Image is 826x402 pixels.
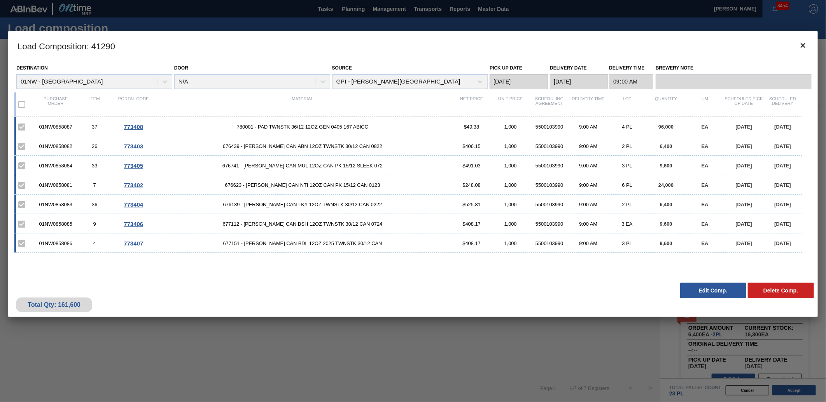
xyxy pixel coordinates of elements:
div: 01NW0858083 [36,202,75,207]
div: Material [153,96,452,113]
span: EA [702,202,709,207]
div: 5500103990 [530,182,569,188]
span: 676439 - CARR CAN ABN 12OZ TWNSTK 30/12 CAN 0822 [153,143,452,149]
div: Go to Order [114,221,153,227]
div: 1,000 [491,202,530,207]
div: 9:00 AM [569,163,608,169]
div: Net Price [452,96,491,113]
div: Lot [608,96,647,113]
label: Delivery Time [609,63,653,74]
span: [DATE] [736,163,752,169]
div: 5500103990 [530,202,569,207]
span: 9,600 [660,221,672,227]
div: $525.81 [452,202,491,207]
label: Door [174,65,188,71]
span: [DATE] [775,163,791,169]
div: 4 PL [608,124,647,130]
span: [DATE] [775,143,791,149]
div: UM [686,96,724,113]
div: 01NW0858082 [36,143,75,149]
label: Brewery Note [656,63,812,74]
div: 5500103990 [530,221,569,227]
span: 676623 - CARR CAN NTI 12OZ CAN PK 15/12 CAN 0123 [153,182,452,188]
div: $491.03 [452,163,491,169]
span: 677112 - CARR CAN BSH 12OZ TWNSTK 30/12 CAN 0724 [153,221,452,227]
div: $408.17 [452,240,491,246]
span: 780001 - PAD TWNSTK 36/12 12OZ GEN 0405 167 ABICC [153,124,452,130]
span: 773404 [124,201,143,208]
span: [DATE] [736,221,752,227]
div: 1,000 [491,240,530,246]
div: 37 [75,124,114,130]
div: Unit Price [491,96,530,113]
input: mm/dd/yyyy [490,74,548,89]
div: $49.38 [452,124,491,130]
div: 7 [75,182,114,188]
div: Purchase order [36,96,75,113]
div: 36 [75,202,114,207]
div: Scheduled Delivery [763,96,802,113]
div: 5500103990 [530,240,569,246]
label: Pick up Date [490,65,522,71]
h3: Load Composition : 41290 [8,31,818,61]
div: Go to Order [114,162,153,169]
div: 01NW0858086 [36,240,75,246]
div: 5500103990 [530,163,569,169]
div: 3 PL [608,240,647,246]
span: [DATE] [775,202,791,207]
div: Delivery Time [569,96,608,113]
span: 773403 [124,143,143,150]
div: 5500103990 [530,143,569,149]
div: $248.08 [452,182,491,188]
div: Go to Order [114,182,153,188]
span: [DATE] [736,143,752,149]
span: 676741 - CARR CAN MUL 12OZ CAN PK 15/12 SLEEK 072 [153,163,452,169]
div: Portal code [114,96,153,113]
span: EA [702,124,709,130]
button: Edit Comp. [680,283,746,298]
div: $408.17 [452,221,491,227]
span: 773402 [124,182,143,188]
span: 773408 [124,124,143,130]
input: mm/dd/yyyy [550,74,608,89]
span: 6,400 [660,143,672,149]
div: 3 PL [608,163,647,169]
div: $406.15 [452,143,491,149]
div: 3 EA [608,221,647,227]
label: Destination [16,65,47,71]
span: EA [702,221,709,227]
span: 677151 - CARR CAN BDL 12OZ 2025 TWNSTK 30/12 CAN [153,240,452,246]
div: 9:00 AM [569,202,608,207]
div: Scheduled Pick up Date [724,96,763,113]
div: 1,000 [491,221,530,227]
span: 24,000 [658,182,674,188]
span: [DATE] [775,221,791,227]
div: 33 [75,163,114,169]
span: 9,600 [660,163,672,169]
span: EA [702,182,709,188]
span: EA [702,143,709,149]
div: 1,000 [491,163,530,169]
span: 773405 [124,162,143,169]
span: [DATE] [736,240,752,246]
div: 9:00 AM [569,221,608,227]
span: [DATE] [775,124,791,130]
span: [DATE] [775,182,791,188]
div: 01NW0858085 [36,221,75,227]
div: Scheduling Agreement [530,96,569,113]
span: [DATE] [736,124,752,130]
span: [DATE] [736,182,752,188]
span: [DATE] [775,240,791,246]
span: 773407 [124,240,143,247]
div: 6 PL [608,182,647,188]
span: [DATE] [736,202,752,207]
span: 773406 [124,221,143,227]
div: 01NW0858084 [36,163,75,169]
div: 9:00 AM [569,124,608,130]
span: 96,000 [658,124,674,130]
div: 01NW0858087 [36,124,75,130]
span: 676139 - CARR CAN LKY 12OZ TWNSTK 30/12 CAN 0222 [153,202,452,207]
div: 26 [75,143,114,149]
span: EA [702,240,709,246]
span: 9,600 [660,240,672,246]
